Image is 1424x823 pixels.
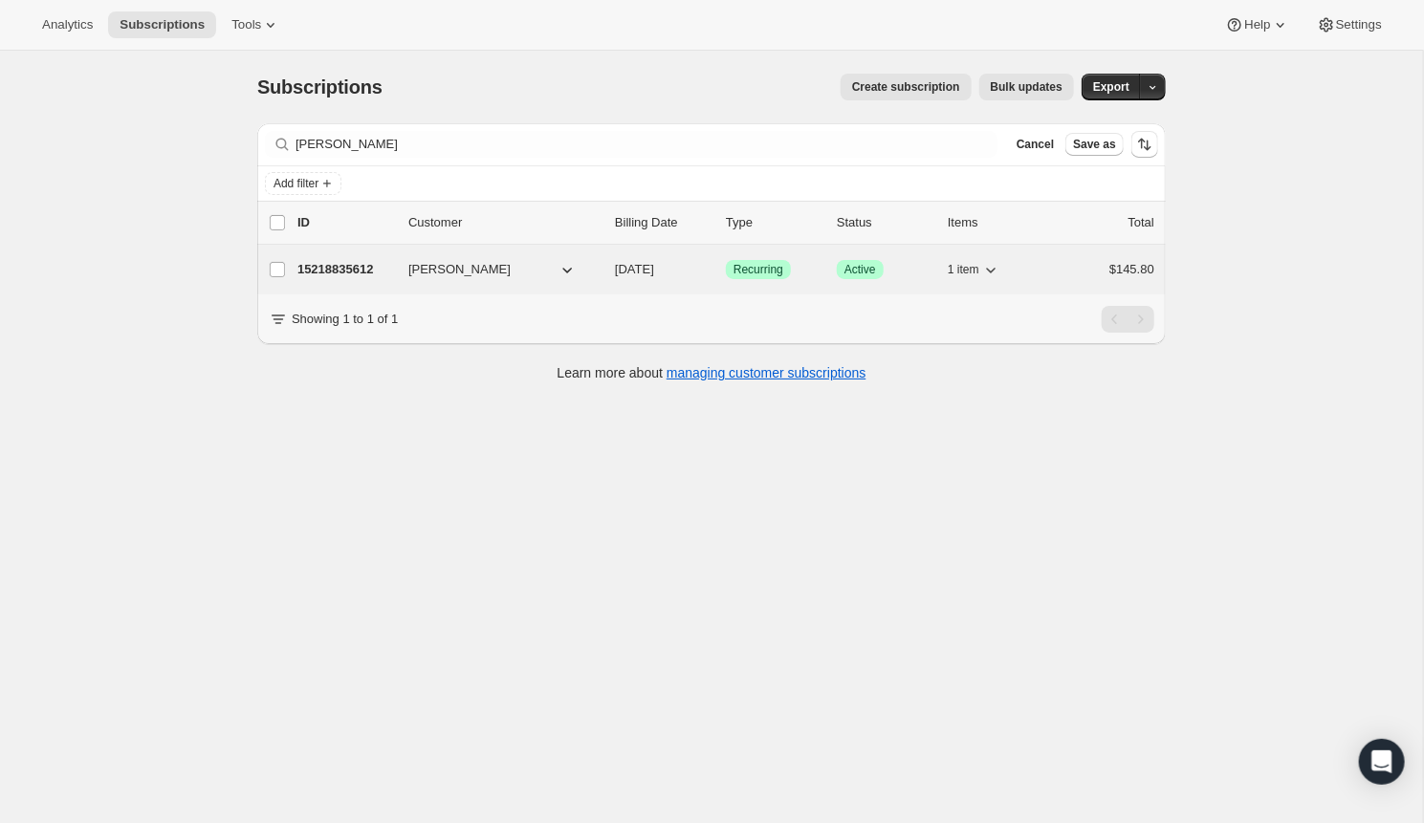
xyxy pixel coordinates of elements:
div: IDCustomerBilling DateTypeStatusItemsTotal [297,213,1154,232]
span: Export [1093,79,1129,95]
button: Create subscription [841,74,972,100]
button: Sort the results [1131,131,1158,158]
span: Add filter [274,176,318,191]
div: Open Intercom Messenger [1359,739,1405,785]
span: Cancel [1017,137,1054,152]
span: [DATE] [615,262,654,276]
div: 15218835612[PERSON_NAME][DATE]SuccessRecurringSuccessActive1 item$145.80 [297,256,1154,283]
span: Subscriptions [120,17,205,32]
button: Save as [1065,133,1124,156]
button: Subscriptions [108,11,216,38]
p: 15218835612 [297,260,393,279]
button: Analytics [31,11,104,38]
p: Billing Date [615,213,711,232]
span: Tools [231,17,261,32]
input: Filter subscribers [296,131,997,158]
button: [PERSON_NAME] [397,254,588,285]
div: Type [726,213,822,232]
nav: Pagination [1102,306,1154,333]
span: Subscriptions [257,76,383,97]
button: Add filter [265,172,341,195]
span: Help [1244,17,1270,32]
span: Create subscription [852,79,960,95]
div: Items [948,213,1043,232]
span: 1 item [948,262,979,277]
span: Analytics [42,17,93,32]
span: Active [844,262,876,277]
button: Tools [220,11,292,38]
p: ID [297,213,393,232]
span: [PERSON_NAME] [408,260,511,279]
a: managing customer subscriptions [667,365,866,380]
span: $145.80 [1109,262,1154,276]
p: Showing 1 to 1 of 1 [292,310,398,329]
span: Bulk updates [991,79,1063,95]
span: Save as [1073,137,1116,152]
button: Export [1082,74,1141,100]
p: Customer [408,213,600,232]
p: Learn more about [558,363,866,382]
span: Recurring [734,262,783,277]
p: Status [837,213,932,232]
button: 1 item [948,256,1000,283]
span: Settings [1336,17,1382,32]
p: Total [1128,213,1154,232]
button: Bulk updates [979,74,1074,100]
button: Settings [1305,11,1393,38]
button: Cancel [1009,133,1062,156]
button: Help [1214,11,1301,38]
